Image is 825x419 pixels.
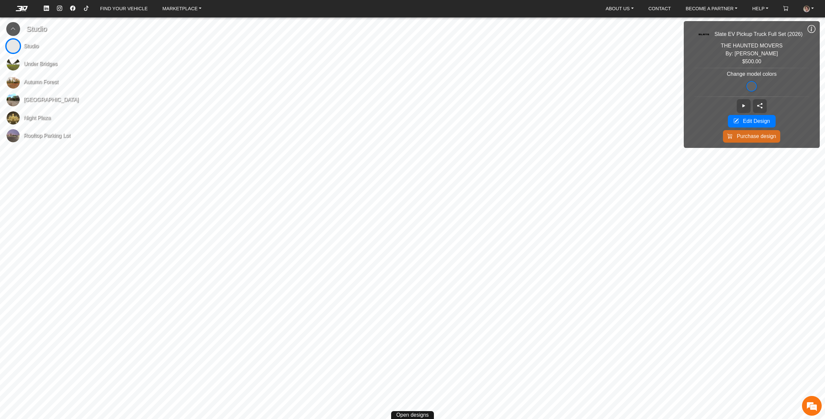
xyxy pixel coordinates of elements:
img: Abandoned Street [7,93,20,106]
span: Rooftop Parking Lot [24,132,70,140]
a: HELP [750,3,771,14]
span: Night Plaza [24,114,51,122]
a: BECOME A PARTNER [683,3,740,14]
a: MARKETPLACE [160,3,204,14]
button: Share design [753,99,767,113]
span: Edit Design [743,117,770,125]
img: Studio [7,40,20,53]
a: CONTACT [646,3,673,14]
span: Open designs [396,411,429,419]
a: FIND YOUR VEHICLE [97,3,150,14]
img: Under Bridges [7,57,20,70]
span: Studio [24,42,39,50]
span: Under Bridges [24,60,57,68]
button: Purchase design [723,130,780,143]
img: Night Plaza [7,111,20,125]
a: ABOUT US [603,3,636,14]
img: Autumn Forest [7,75,20,89]
button: Edit Design [728,115,776,127]
span: Autumn Forest [24,78,58,86]
img: Rooftop Parking Lot [7,129,20,142]
span: Purchase design [737,132,776,140]
button: AutoRotate [737,99,751,113]
span: [GEOGRAPHIC_DATA] [24,96,79,104]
